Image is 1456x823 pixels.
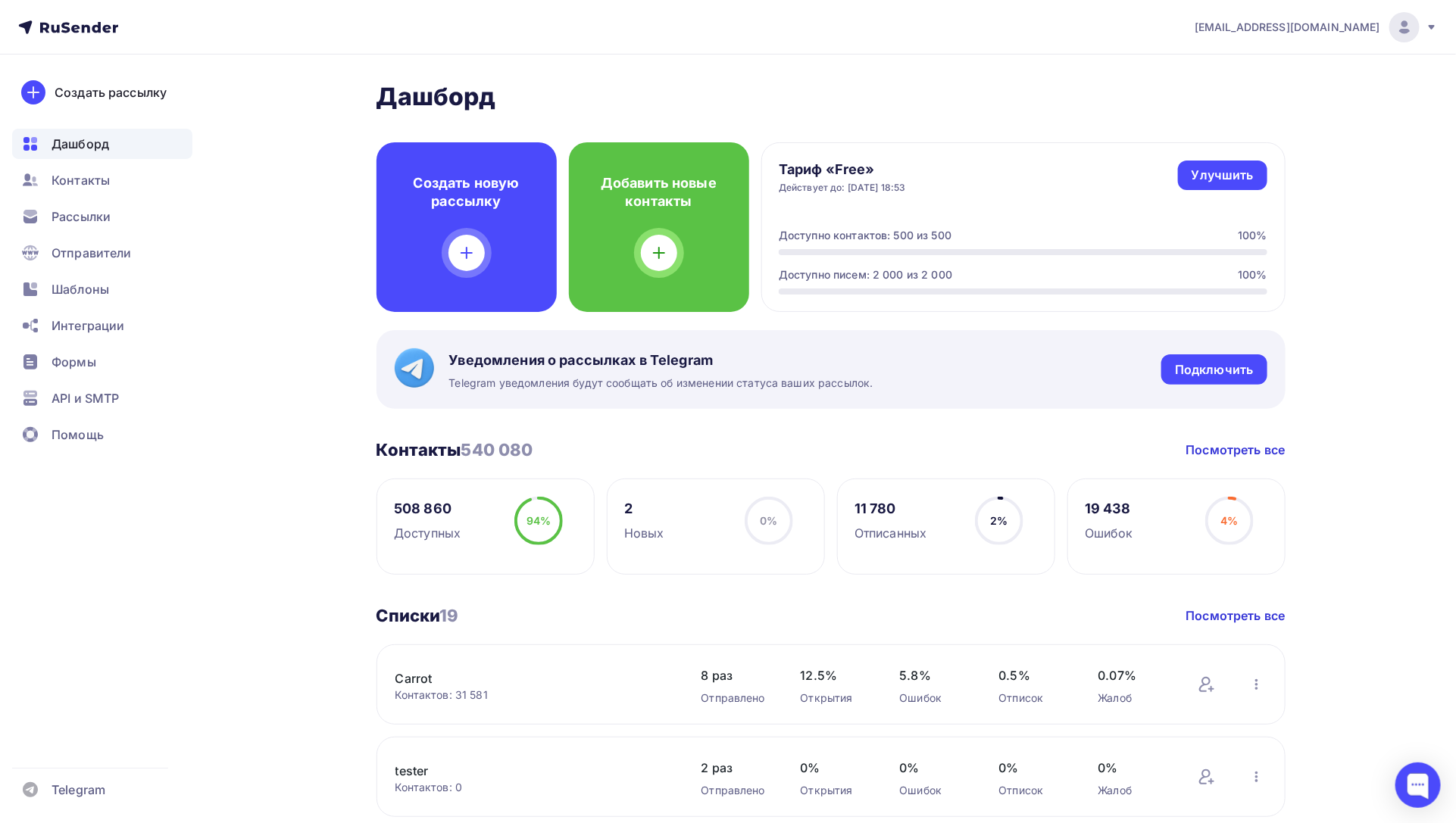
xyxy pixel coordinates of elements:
[394,500,461,518] div: 508 860
[1098,691,1167,706] div: Жалоб
[395,780,671,795] div: Контактов: 0
[395,762,653,780] a: tester
[1085,500,1133,518] div: 19 438
[376,82,1286,112] h2: Дашборд
[900,759,969,777] span: 0%
[1098,783,1167,798] div: Жалоб
[1186,441,1286,459] a: Посмотреть все
[701,666,770,684] span: 8 раз
[52,389,119,407] span: API и SMTP
[12,238,192,268] a: Отправители
[12,165,192,195] a: Контакты
[900,783,969,798] div: Ошибок
[593,174,725,210] h4: Добавить новые контакты
[779,228,951,243] div: Доступно контактов: 500 из 500
[999,783,1068,798] div: Отписок
[779,267,952,282] div: Доступно писем: 2 000 из 2 000
[990,514,1008,527] span: 2%
[52,426,104,444] span: Помощь
[449,351,873,369] span: Уведомления о рассылках в Telegram
[1238,267,1267,282] div: 100%
[449,376,873,391] span: Telegram уведомления будут сообщать об изменении статуса ваших рассылок.
[801,691,870,706] div: Открытия
[801,783,870,798] div: Открытия
[52,316,124,335] span: Интеграции
[1195,12,1438,42] a: [EMAIL_ADDRESS][DOMAIN_NAME]
[1192,167,1254,184] div: Улучшить
[394,524,461,542] div: Доступных
[376,605,459,626] h3: Списки
[1085,524,1133,542] div: Ошибок
[1175,361,1253,379] div: Подключить
[1220,514,1238,527] span: 4%
[55,83,167,101] div: Создать рассылку
[12,201,192,232] a: Рассылки
[401,174,533,210] h4: Создать новую рассылку
[701,691,770,706] div: Отправлено
[395,669,653,687] a: Carrot
[779,182,906,194] div: Действует до: [DATE] 18:53
[461,440,533,460] span: 540 080
[855,500,926,518] div: 11 780
[801,759,870,777] span: 0%
[760,514,777,527] span: 0%
[52,171,110,189] span: Контакты
[1098,759,1167,777] span: 0%
[439,606,458,625] span: 19
[52,207,111,226] span: Рассылки
[12,274,192,304] a: Шаблоны
[779,161,906,179] h4: Тариф «Free»
[526,514,551,527] span: 94%
[52,781,105,799] span: Telegram
[999,691,1068,706] div: Отписок
[52,244,132,262] span: Отправители
[624,500,664,518] div: 2
[999,666,1068,684] span: 0.5%
[52,135,109,153] span: Дашборд
[1186,606,1286,625] a: Посмотреть все
[1238,228,1267,243] div: 100%
[12,129,192,159] a: Дашборд
[12,347,192,377] a: Формы
[1195,20,1380,35] span: [EMAIL_ADDRESS][DOMAIN_NAME]
[801,666,870,684] span: 12.5%
[52,280,109,298] span: Шаблоны
[624,524,664,542] div: Новых
[999,759,1068,777] span: 0%
[701,783,770,798] div: Отправлено
[855,524,926,542] div: Отписанных
[900,691,969,706] div: Ошибок
[900,666,969,684] span: 5.8%
[376,439,533,460] h3: Контакты
[1098,666,1167,684] span: 0.07%
[395,687,671,703] div: Контактов: 31 581
[701,759,770,777] span: 2 раз
[52,353,96,371] span: Формы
